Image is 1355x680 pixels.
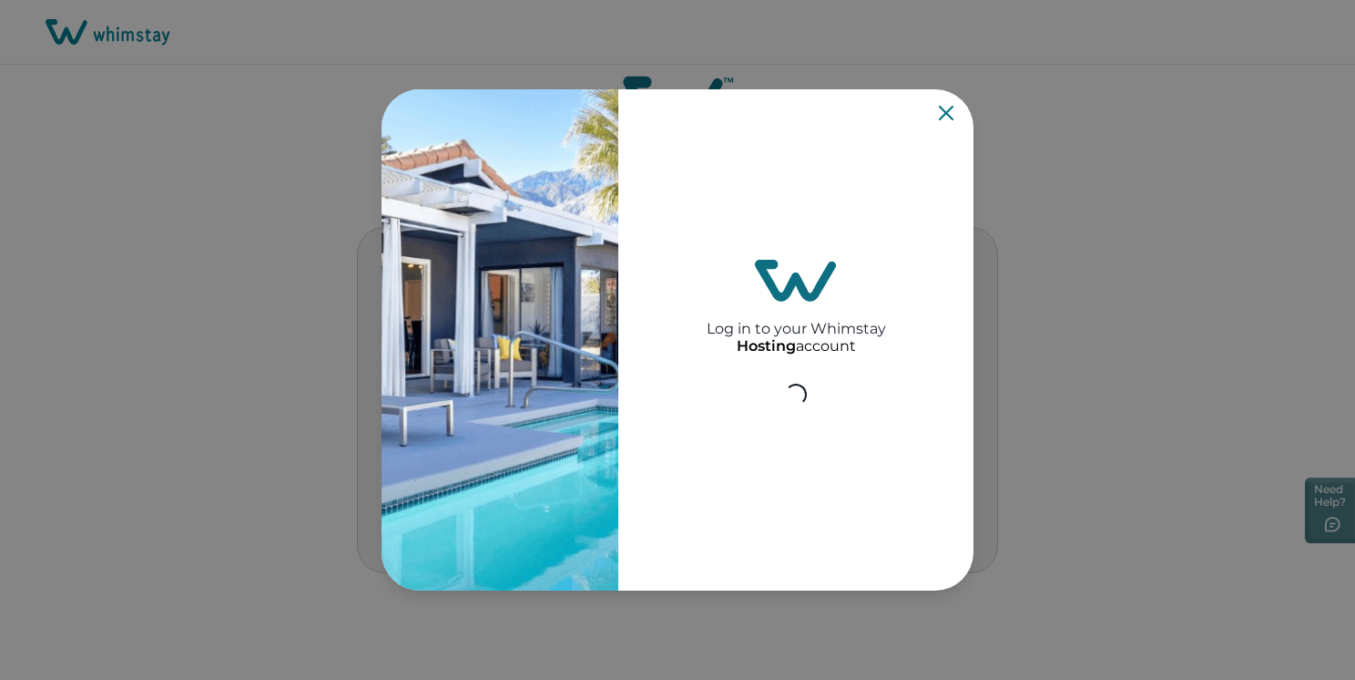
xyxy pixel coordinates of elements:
button: Close [939,106,953,120]
h2: Log in to your Whimstay [707,302,886,337]
img: auth-banner [382,89,618,591]
p: account [737,337,856,355]
img: login-logo [755,260,837,302]
p: Hosting [737,337,796,355]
